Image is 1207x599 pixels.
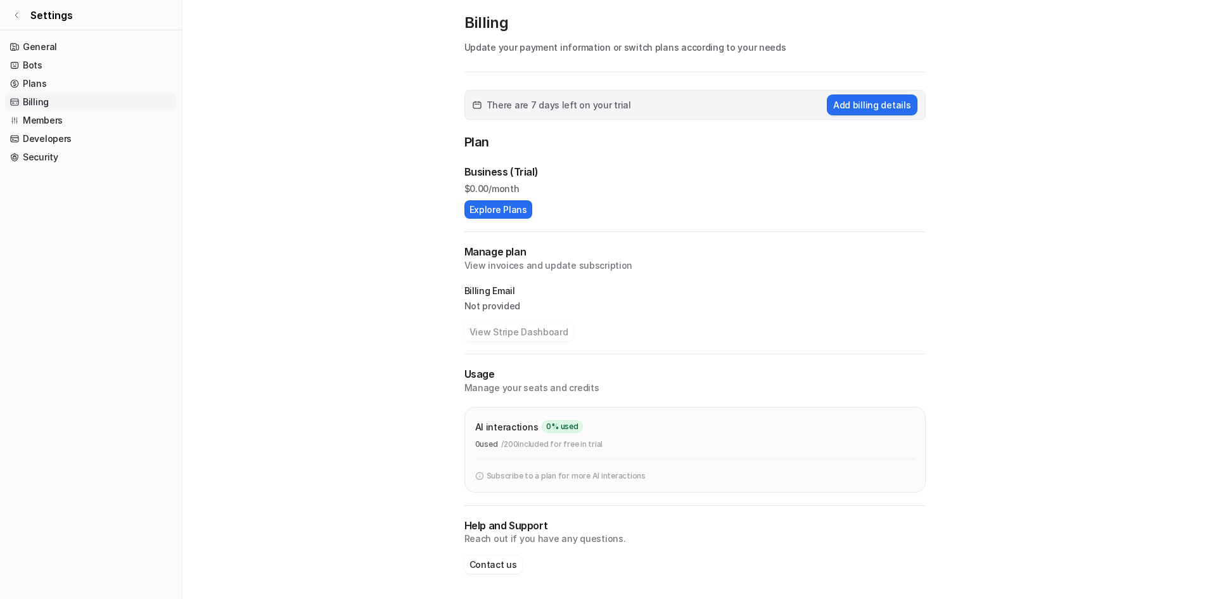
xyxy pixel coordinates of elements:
[464,382,926,394] p: Manage your seats and credits
[5,130,177,148] a: Developers
[475,439,498,450] p: 0 used
[5,38,177,56] a: General
[464,518,926,533] p: Help and Support
[30,8,73,23] span: Settings
[464,164,539,179] p: Business (Trial)
[5,112,177,129] a: Members
[5,75,177,93] a: Plans
[542,420,582,433] span: 0 % used
[464,259,926,272] p: View invoices and update subscription
[5,93,177,111] a: Billing
[487,470,646,482] p: Subscribe to a plan for more AI interactions
[464,367,926,382] p: Usage
[464,323,573,341] button: View Stripe Dashboard
[464,13,926,33] p: Billing
[464,132,926,154] p: Plan
[464,285,926,297] p: Billing Email
[464,532,926,545] p: Reach out if you have any questions.
[487,98,631,112] span: There are 7 days left on your trial
[464,182,926,195] p: $ 0.00/month
[464,300,926,312] p: Not provided
[473,101,482,110] img: calender-icon.svg
[464,41,926,54] p: Update your payment information or switch plans according to your needs
[464,200,532,219] button: Explore Plans
[475,420,539,434] p: AI interactions
[5,148,177,166] a: Security
[501,439,603,450] p: / 200 included for free in trial
[827,94,917,115] button: Add billing details
[5,56,177,74] a: Bots
[464,245,926,259] h2: Manage plan
[464,555,522,574] button: Contact us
